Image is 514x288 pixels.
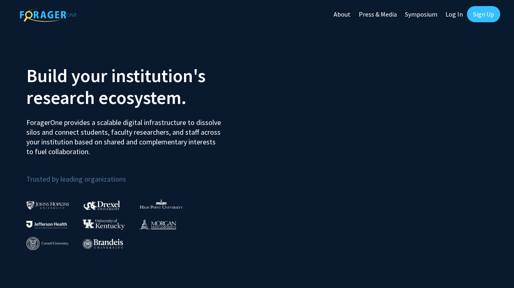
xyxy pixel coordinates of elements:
img: Johns Hopkins University [26,201,69,210]
p: ForagerOne provides a scalable digital infrastructure to dissolve silos and connect students, fac... [26,112,224,157]
h2: Build your institution's research ecosystem. [26,65,251,108]
img: Morgan State University [139,219,176,229]
p: Trusted by leading organizations [26,163,251,185]
img: Drexel University [84,201,120,210]
img: Cornell University [26,237,69,250]
a: Sign Up [467,6,500,22]
img: Thomas Jefferson University [26,221,67,229]
img: ForagerOne Logo [20,8,77,22]
img: High Point University [140,199,183,209]
img: Brandeis University [83,239,123,249]
img: University of Kentucky [83,219,125,230]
